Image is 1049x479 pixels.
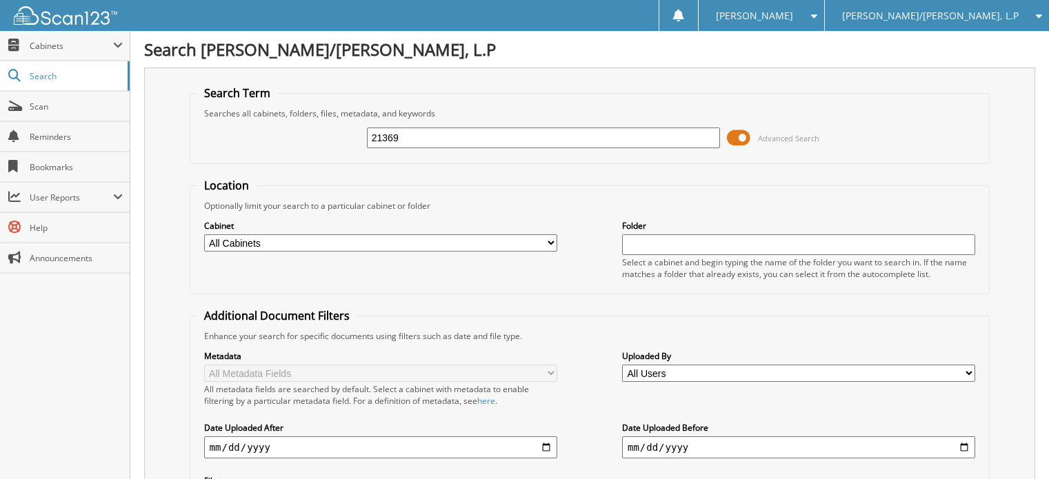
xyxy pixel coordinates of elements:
[197,330,983,342] div: Enhance your search for specific documents using filters such as date and file type.
[622,256,975,280] div: Select a cabinet and begin typing the name of the folder you want to search in. If the name match...
[30,161,123,173] span: Bookmarks
[197,178,256,193] legend: Location
[622,436,975,458] input: end
[477,395,495,407] a: here
[197,108,983,119] div: Searches all cabinets, folders, files, metadata, and keywords
[204,220,557,232] label: Cabinet
[204,383,557,407] div: All metadata fields are searched by default. Select a cabinet with metadata to enable filtering b...
[716,12,793,20] span: [PERSON_NAME]
[622,350,975,362] label: Uploaded By
[842,12,1019,20] span: [PERSON_NAME]/[PERSON_NAME], L.P
[622,422,975,434] label: Date Uploaded Before
[30,222,123,234] span: Help
[197,200,983,212] div: Optionally limit your search to a particular cabinet or folder
[197,85,277,101] legend: Search Term
[758,133,819,143] span: Advanced Search
[30,40,113,52] span: Cabinets
[14,6,117,25] img: scan123-logo-white.svg
[204,422,557,434] label: Date Uploaded After
[204,436,557,458] input: start
[30,70,121,82] span: Search
[30,192,113,203] span: User Reports
[30,131,123,143] span: Reminders
[144,38,1035,61] h1: Search [PERSON_NAME]/[PERSON_NAME], L.P
[197,308,357,323] legend: Additional Document Filters
[622,220,975,232] label: Folder
[30,252,123,264] span: Announcements
[204,350,557,362] label: Metadata
[30,101,123,112] span: Scan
